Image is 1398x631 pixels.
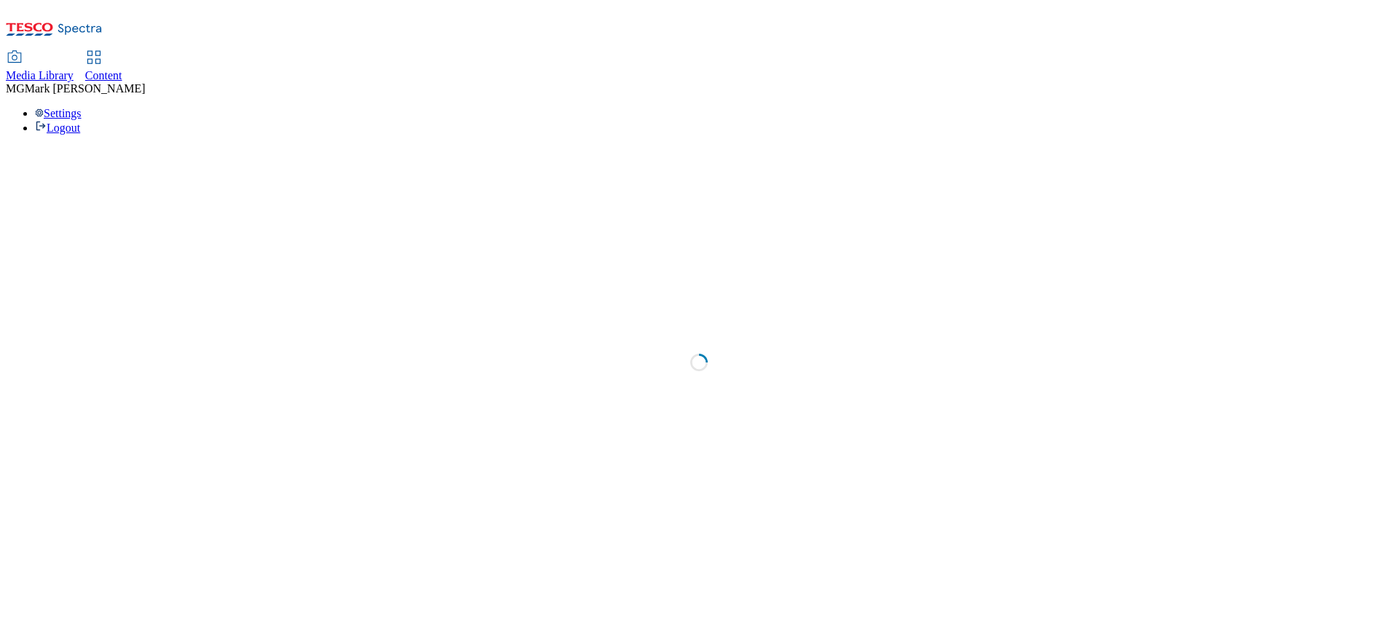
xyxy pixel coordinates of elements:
span: Media Library [6,69,74,82]
a: Content [85,52,122,82]
span: Content [85,69,122,82]
a: Logout [35,122,80,134]
a: Settings [35,107,82,119]
span: Mark [PERSON_NAME] [25,82,146,95]
span: MG [6,82,25,95]
a: Media Library [6,52,74,82]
